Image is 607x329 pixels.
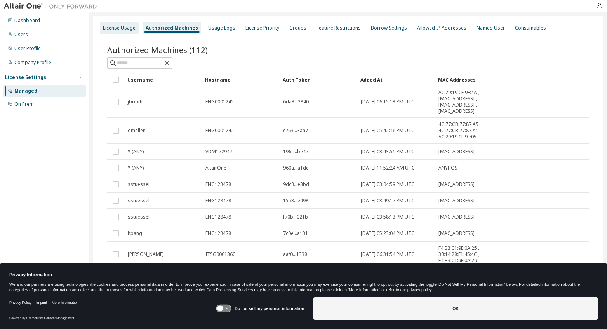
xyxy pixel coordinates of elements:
span: 9dc8...e3bd [283,181,309,187]
span: [MAC_ADDRESS] [438,214,475,220]
span: ENG128478 [205,214,231,220]
div: On Prem [14,101,34,107]
span: [DATE] 06:15:13 PM UTC [361,99,414,105]
div: MAC Addresses [438,73,504,86]
span: [DATE] 03:49:17 PM UTC [361,198,414,204]
img: Altair One [4,2,101,10]
div: Company Profile [14,59,51,66]
span: ENG128478 [205,181,231,187]
span: ENG0001245 [205,99,234,105]
span: VDM172947 [205,149,232,155]
span: ENG128478 [205,198,231,204]
div: Added At [360,73,432,86]
div: License Usage [103,25,136,31]
span: c763...3aa7 [283,128,308,134]
span: [DATE] 06:31:54 PM UTC [361,251,414,257]
span: * (ANY) [128,165,144,171]
div: Allowed IP Addresses [417,25,466,31]
span: [MAC_ADDRESS] [438,181,475,187]
span: f70b...021b [283,214,308,220]
span: ITSG0001360 [205,251,235,257]
span: [DATE] 03:04:59 PM UTC [361,181,414,187]
div: Auth Token [283,73,354,86]
span: [DATE] 05:23:04 PM UTC [361,230,414,236]
div: Named User [477,25,505,31]
span: [DATE] 03:43:51 PM UTC [361,149,414,155]
div: Username [127,73,199,86]
span: sstuessel [128,181,150,187]
div: Groups [289,25,306,31]
div: Authorized Machines [146,25,198,31]
span: A0:29:19:0E:9F:4A , [MAC_ADDRESS] , [MAC_ADDRESS] , [MAC_ADDRESS] [438,89,503,114]
span: [DATE] 05:42:46 PM UTC [361,128,414,134]
span: sstuessel [128,198,150,204]
div: License Priority [245,25,279,31]
div: Consumables [515,25,546,31]
span: ENG128478 [205,230,231,236]
span: 7c0e...a131 [283,230,308,236]
span: jbooth [128,99,143,105]
span: [MAC_ADDRESS] [438,149,475,155]
span: Authorized Machines (112) [107,44,208,55]
span: hpang [128,230,142,236]
span: [DATE] 03:58:13 PM UTC [361,214,414,220]
span: [MAC_ADDRESS] [438,198,475,204]
div: Feature Restrictions [317,25,361,31]
span: * (ANY) [128,149,144,155]
div: Users [14,31,28,38]
span: [MAC_ADDRESS] [438,230,475,236]
span: AltairOne [205,165,226,171]
span: ANYHOST [438,165,461,171]
span: [DATE] 11:52:24 AM UTC [361,165,415,171]
div: Managed [14,88,37,94]
span: 6da3...2840 [283,99,309,105]
div: Borrow Settings [371,25,407,31]
div: User Profile [14,45,41,52]
span: 960a...a1dc [283,165,308,171]
span: 196c...be47 [283,149,308,155]
span: aaf0...1338 [283,251,307,257]
span: dmallen [128,128,146,134]
span: 1553...e998 [283,198,308,204]
span: 4C:77:CB:77:87:A5 , 4C:77:CB:77:87:A1 , A0:29:19:0E:9F:05 [438,121,503,140]
span: [PERSON_NAME] [128,251,164,257]
div: Hostname [205,73,277,86]
div: License Settings [5,74,46,80]
div: Dashboard [14,17,40,24]
span: ENG0001242 [205,128,234,134]
span: sstuessel [128,214,150,220]
span: F4:B3:01:9E:0A:25 , 38:14:28:F1:45:4C , F4:B3:01:9E:0A:29 [438,245,503,264]
div: Usage Logs [208,25,235,31]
